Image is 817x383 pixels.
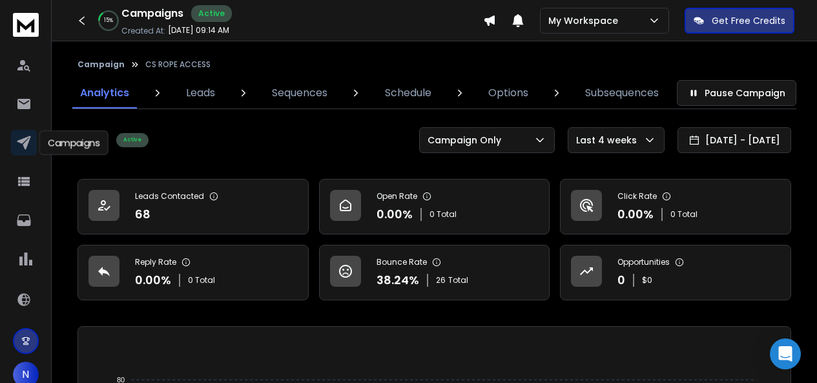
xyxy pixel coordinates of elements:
[319,179,550,234] a: Open Rate0.00%0 Total
[377,78,439,109] a: Schedule
[78,59,125,70] button: Campaign
[135,191,204,202] p: Leads Contacted
[712,14,785,27] p: Get Free Credits
[135,257,176,267] p: Reply Rate
[272,85,327,101] p: Sequences
[168,25,229,36] p: [DATE] 09:14 AM
[429,209,457,220] p: 0 Total
[585,85,659,101] p: Subsequences
[377,257,427,267] p: Bounce Rate
[78,245,309,300] a: Reply Rate0.00%0 Total
[677,127,791,153] button: [DATE] - [DATE]
[385,85,431,101] p: Schedule
[188,275,215,285] p: 0 Total
[104,17,113,25] p: 15 %
[377,205,413,223] p: 0.00 %
[121,26,165,36] p: Created At:
[560,179,791,234] a: Click Rate0.00%0 Total
[548,14,623,27] p: My Workspace
[685,8,794,34] button: Get Free Credits
[481,78,536,109] a: Options
[617,205,654,223] p: 0.00 %
[770,338,801,369] div: Open Intercom Messenger
[377,191,417,202] p: Open Rate
[642,275,652,285] p: $ 0
[319,245,550,300] a: Bounce Rate38.24%26Total
[264,78,335,109] a: Sequences
[617,271,625,289] p: 0
[13,13,39,37] img: logo
[186,85,215,101] p: Leads
[670,209,698,220] p: 0 Total
[577,78,667,109] a: Subsequences
[72,78,137,109] a: Analytics
[178,78,223,109] a: Leads
[576,134,642,147] p: Last 4 weeks
[436,275,446,285] span: 26
[145,59,211,70] p: CS ROPE ACCESS
[121,6,183,21] h1: Campaigns
[488,85,528,101] p: Options
[191,5,232,22] div: Active
[78,179,309,234] a: Leads Contacted68
[560,245,791,300] a: Opportunities0$0
[80,85,129,101] p: Analytics
[448,275,468,285] span: Total
[617,191,657,202] p: Click Rate
[135,205,150,223] p: 68
[617,257,670,267] p: Opportunities
[428,134,506,147] p: Campaign Only
[677,80,796,106] button: Pause Campaign
[135,271,171,289] p: 0.00 %
[39,130,109,155] div: Campaigns
[116,133,149,147] div: Active
[377,271,419,289] p: 38.24 %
